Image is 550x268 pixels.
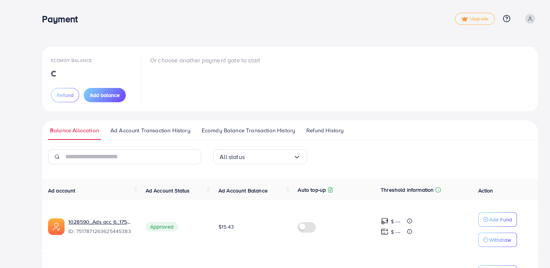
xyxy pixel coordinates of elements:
p: $ --- [391,217,400,226]
span: Ad Account Transaction History [110,126,190,135]
button: Withdraw [478,233,517,247]
img: ic-ads-acc.e4c84228.svg [48,218,65,235]
img: top-up amount [381,228,389,236]
button: Refund [51,88,79,102]
span: Ad Account Status [146,187,190,194]
span: $15.43 [218,223,234,230]
span: Refund [57,91,74,99]
p: $ --- [391,227,400,236]
p: Or choose another payment gate to start [150,56,260,65]
img: top-up amount [381,217,389,225]
button: Add Fund [478,212,517,227]
span: Refund History [306,126,344,135]
a: tickUpgrade [455,13,495,25]
p: Add Fund [489,215,512,224]
h3: Payment [42,14,84,24]
span: Ecomdy Balance [51,57,92,64]
input: Search for option [245,151,293,163]
span: Ad account [48,187,75,194]
span: All status [220,151,245,163]
p: Auto top-up [298,185,326,194]
img: tick [461,17,468,22]
a: 1028590_Ads acc 6_1750390915755 [68,218,134,226]
span: Add balance [90,91,120,99]
button: Add balance [84,88,126,102]
span: ID: 7517871263625445383 [68,227,134,235]
p: Threshold information [381,185,434,194]
span: Ecomdy Balance Transaction History [202,126,295,135]
p: Withdraw [489,235,511,244]
span: Ad Account Balance [218,187,268,194]
span: Upgrade [461,16,488,22]
span: Action [478,187,493,194]
span: Approved [146,222,178,232]
span: Balance Allocation [50,126,99,135]
div: <span class='underline'>1028590_Ads acc 6_1750390915755</span></br>7517871263625445383 [68,218,134,235]
div: Search for option [213,149,307,164]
